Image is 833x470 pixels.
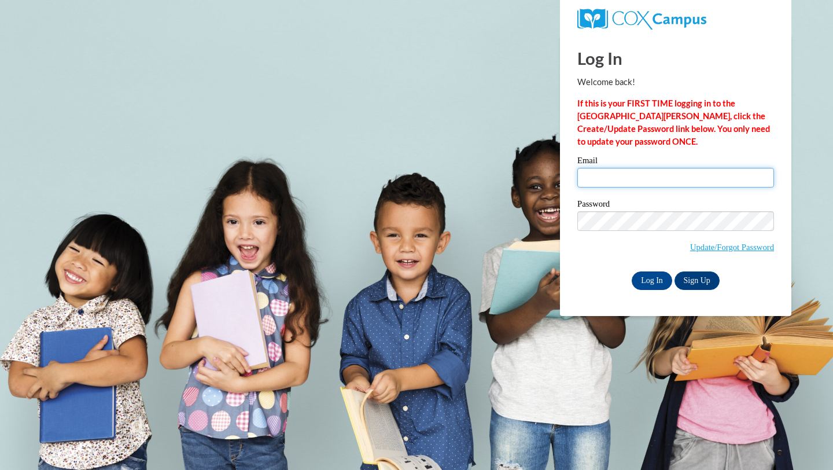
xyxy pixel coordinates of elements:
[577,13,706,23] a: COX Campus
[577,9,706,30] img: COX Campus
[577,200,774,211] label: Password
[577,46,774,70] h1: Log In
[690,243,774,252] a: Update/Forgot Password
[577,156,774,168] label: Email
[577,76,774,89] p: Welcome back!
[577,98,770,146] strong: If this is your FIRST TIME logging in to the [GEOGRAPHIC_DATA][PERSON_NAME], click the Create/Upd...
[674,271,720,290] a: Sign Up
[632,271,672,290] input: Log In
